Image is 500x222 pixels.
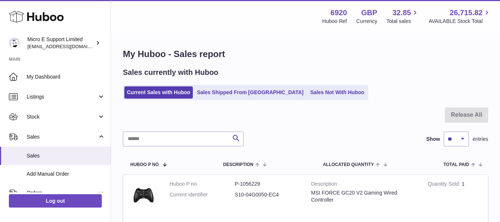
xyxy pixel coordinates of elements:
[9,194,102,208] a: Log out
[429,8,491,25] a: 26,715.82 AVAILABLE Stock Total
[170,191,235,198] dt: Current identifier
[170,180,235,188] dt: Huboo P no
[450,8,483,18] span: 26,715.82
[27,93,97,100] span: Listings
[129,180,158,210] img: $_12.JPG
[27,43,109,49] span: [EMAIL_ADDRESS][DOMAIN_NAME]
[130,162,159,167] span: Huboo P no
[124,86,193,99] a: Current Sales with Huboo
[27,170,105,178] span: Add Manual Order
[386,8,419,25] a: 32.85 Total sales
[27,73,105,80] span: My Dashboard
[356,18,377,25] div: Currency
[330,8,347,18] strong: 6920
[27,133,97,140] span: Sales
[426,136,440,143] label: Show
[429,18,491,25] span: AVAILABLE Stock Total
[311,180,417,189] strong: Description
[322,18,347,25] div: Huboo Ref
[123,48,488,60] h1: My Huboo - Sales report
[386,18,419,25] span: Total sales
[27,113,97,120] span: Stock
[323,162,374,167] span: ALLOCATED Quantity
[311,189,417,203] div: MSI FORCE GC20 V2 Gaming Wired Controller
[422,175,488,218] td: 1
[235,191,300,198] dd: S10-04G0050-EC4
[27,189,97,196] span: Orders
[27,36,94,50] div: Micro E Support Limited
[443,162,469,167] span: Total paid
[428,181,462,189] strong: Quantity Sold
[27,152,105,159] span: Sales
[361,8,377,18] strong: GBP
[392,8,411,18] span: 32.85
[473,136,488,143] span: entries
[308,86,367,99] a: Sales Not With Huboo
[123,67,218,77] h2: Sales currently with Huboo
[235,180,300,188] dd: P-1056229
[223,162,254,167] span: Description
[9,37,20,49] img: contact@micropcsupport.com
[194,86,306,99] a: Sales Shipped From [GEOGRAPHIC_DATA]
